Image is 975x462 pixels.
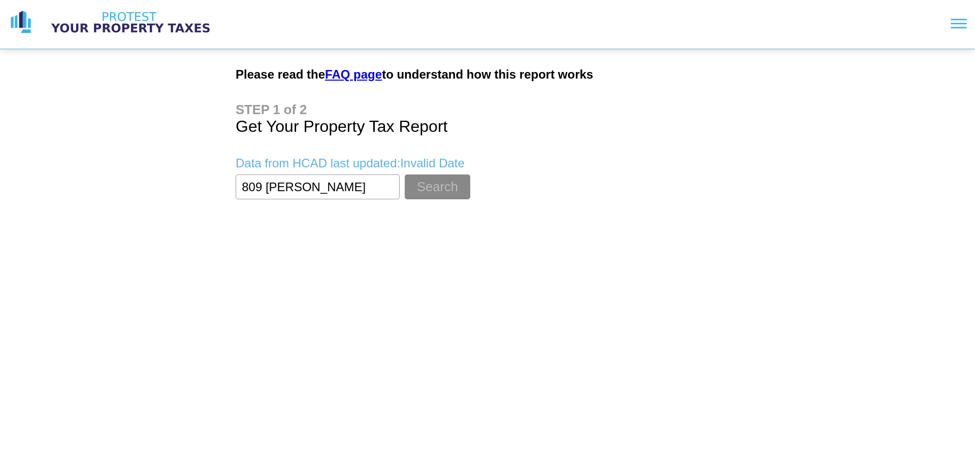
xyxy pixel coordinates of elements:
input: Enter Property Address [236,174,400,199]
h2: Please read the to understand how this report works [236,67,739,82]
a: FAQ page [325,67,382,81]
button: Search [405,174,470,199]
p: Data from HCAD last updated: Invalid Date [236,156,739,170]
img: logo [8,10,34,35]
img: logo text [42,10,219,35]
a: logo logo text [8,10,219,35]
h1: Get Your Property Tax Report [236,102,739,136]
